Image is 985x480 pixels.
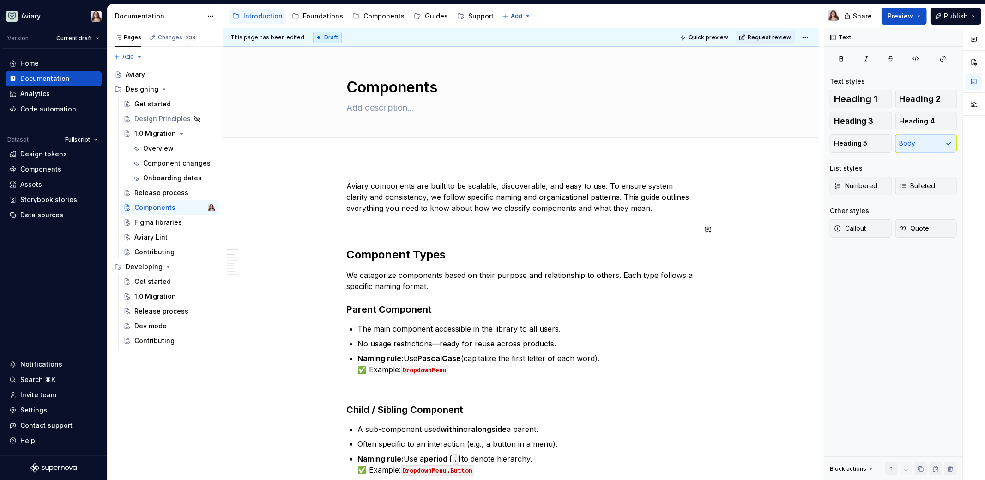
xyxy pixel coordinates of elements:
[143,173,202,183] div: Onboarding dates
[120,200,219,215] a: ComponentsBrittany Hogg
[349,9,408,24] a: Components
[6,71,102,86] a: Documentation
[853,12,872,21] span: Share
[358,338,696,349] p: No usage restrictions—ready for reuse across products.
[134,203,175,212] div: Components
[358,424,696,435] p: A sub-component used or a parent.
[347,304,432,315] strong: Parent Component
[229,7,497,25] div: Page tree
[830,219,892,238] button: Callout
[30,463,77,473] svg: Supernova Logo
[122,53,134,61] span: Add
[20,105,76,114] div: Code automation
[21,12,41,21] div: Aviary
[120,126,219,141] a: 1.0 Migration
[134,129,176,138] div: 1.0 Migration
[120,304,219,319] a: Release process
[834,94,877,104] span: Heading 1
[126,85,158,94] div: Designing
[134,247,175,257] div: Contributing
[313,32,342,43] div: Draft
[900,224,930,233] span: Quote
[20,74,70,83] div: Documentation
[882,8,927,25] button: Preview
[834,181,877,191] span: Numbered
[425,12,448,21] div: Guides
[677,31,732,44] button: Quick preview
[830,164,863,173] div: List styles
[830,206,869,215] div: Other styles
[111,50,145,63] button: Add
[288,9,347,24] a: Foundations
[20,195,77,204] div: Storybook stories
[111,82,219,97] div: Designing
[20,210,63,220] div: Data sources
[20,421,73,430] div: Contact support
[834,139,867,148] span: Heading 5
[441,425,464,434] strong: within
[184,34,197,41] span: 239
[358,454,404,463] strong: Naming rule:
[358,453,696,475] p: Use a to denote hierarchy. ✅ Example:
[91,11,102,22] img: Brittany Hogg
[453,9,497,24] a: Support
[424,454,453,463] strong: period (
[61,133,102,146] button: Fullscript
[134,218,182,227] div: Figma libraries
[6,56,102,71] a: Home
[56,35,92,42] span: Current draft
[20,89,50,98] div: Analytics
[20,375,55,384] div: Search ⌘K
[830,462,875,475] div: Block actions
[401,365,448,375] code: DropdownMenu
[208,204,215,211] img: Brittany Hogg
[345,76,694,98] textarea: Components
[453,454,459,465] code: .
[120,245,219,259] a: Contributing
[303,12,343,21] div: Foundations
[134,336,175,345] div: Contributing
[52,32,103,45] button: Current draft
[134,277,171,286] div: Get started
[120,333,219,348] a: Contributing
[65,136,90,143] span: Fullscript
[20,436,35,445] div: Help
[120,274,219,289] a: Get started
[358,353,696,375] p: Use (capitalize the first letter of each word). ✅ Example:
[6,102,102,117] a: Code automation
[111,259,219,274] div: Developing
[895,90,957,108] button: Heading 2
[120,185,219,200] a: Release process
[143,144,174,153] div: Overview
[126,262,163,271] div: Developing
[120,97,219,111] a: Get started
[111,67,219,348] div: Page tree
[6,147,102,161] a: Design tokens
[134,233,168,242] div: Aviary Lint
[689,34,728,41] span: Quick preview
[748,34,791,41] span: Request review
[347,270,696,292] p: We categorize components based on their purpose and relationship to others. Each type follows a s...
[6,433,102,448] button: Help
[20,59,39,68] div: Home
[358,323,696,334] p: The main component accessible in the library to all users.
[828,10,839,21] img: Brittany Hogg
[134,292,176,301] div: 1.0 Migration
[6,11,18,22] img: 256e2c79-9abd-4d59-8978-03feab5a3943.png
[20,360,62,369] div: Notifications
[120,289,219,304] a: 1.0 Migration
[134,188,188,197] div: Release process
[20,165,61,174] div: Components
[20,180,42,189] div: Assets
[243,12,283,21] div: Introduction
[830,112,892,130] button: Heading 3
[6,403,102,418] a: Settings
[830,177,892,195] button: Numbered
[358,438,696,449] p: Often specific to an interaction (e.g., a button in a menu).
[900,117,935,126] span: Heading 4
[128,141,219,156] a: Overview
[830,90,892,108] button: Heading 1
[900,94,941,104] span: Heading 2
[401,465,474,476] code: DropdownMenu.Button
[120,319,219,333] a: Dev mode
